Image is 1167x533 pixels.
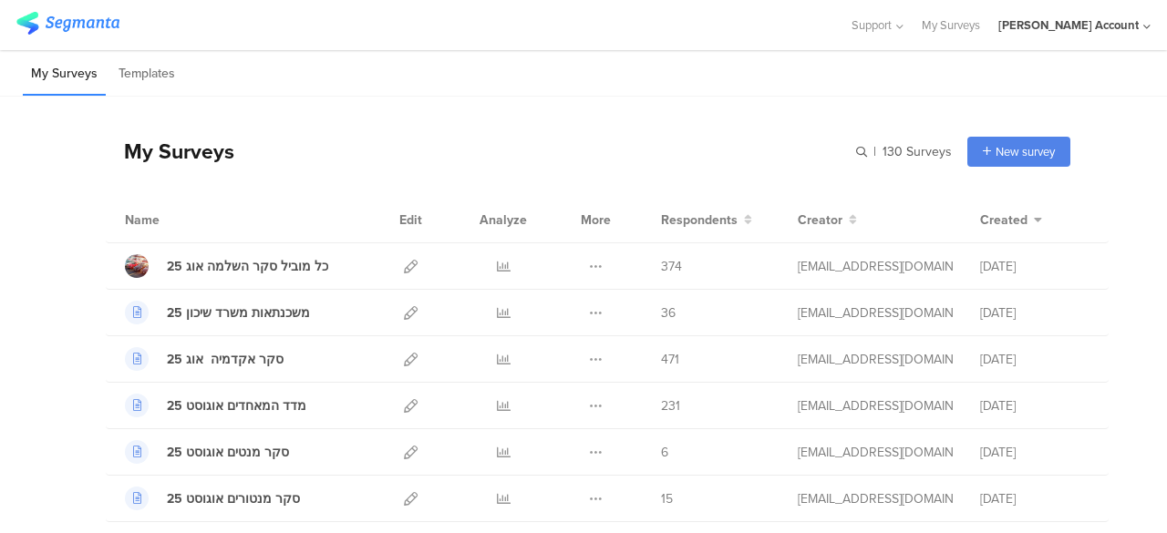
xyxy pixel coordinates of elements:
[167,303,310,323] div: משכנתאות משרד שיכון 25
[980,489,1090,508] div: [DATE]
[125,487,300,510] a: סקר מנטורים אוגוסט 25
[798,350,953,369] div: afkar2005@gmail.com
[798,210,842,230] span: Creator
[980,350,1090,369] div: [DATE]
[167,443,289,462] div: סקר מנטים אוגוסט 25
[661,210,738,230] span: Respondents
[980,443,1090,462] div: [DATE]
[110,53,183,96] li: Templates
[661,257,682,276] span: 374
[980,210,1042,230] button: Created
[798,443,953,462] div: afkar2005@gmail.com
[167,489,300,508] div: סקר מנטורים אוגוסט 25
[980,303,1090,323] div: [DATE]
[167,350,284,369] div: סקר אקדמיה אוג 25
[996,143,1055,160] span: New survey
[798,210,857,230] button: Creator
[125,301,310,324] a: משכנתאות משרד שיכון 25
[125,347,284,371] a: סקר אקדמיה אוג 25
[871,142,879,161] span: |
[125,210,234,230] div: Name
[980,210,1028,230] span: Created
[391,197,430,242] div: Edit
[852,16,892,34] span: Support
[661,396,680,415] span: 231
[106,136,234,167] div: My Surveys
[23,53,106,96] li: My Surveys
[798,303,953,323] div: afkar2005@gmail.com
[798,396,953,415] div: afkar2005@gmail.com
[661,210,752,230] button: Respondents
[661,303,676,323] span: 36
[16,12,119,35] img: segmanta logo
[125,254,328,278] a: כל מוביל סקר השלמה אוג 25
[883,142,952,161] span: 130 Surveys
[576,197,615,242] div: More
[167,396,306,415] div: מדד המאחדים אוגוסט 25
[661,489,673,508] span: 15
[167,257,328,276] div: כל מוביל סקר השלמה אוג 25
[661,443,668,462] span: 6
[125,440,289,464] a: סקר מנטים אוגוסט 25
[661,350,679,369] span: 471
[798,489,953,508] div: afkar2005@gmail.com
[980,396,1090,415] div: [DATE]
[980,257,1090,276] div: [DATE]
[476,197,531,242] div: Analyze
[998,16,1139,34] div: [PERSON_NAME] Account
[798,257,953,276] div: afkar2005@gmail.com
[125,394,306,417] a: מדד המאחדים אוגוסט 25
